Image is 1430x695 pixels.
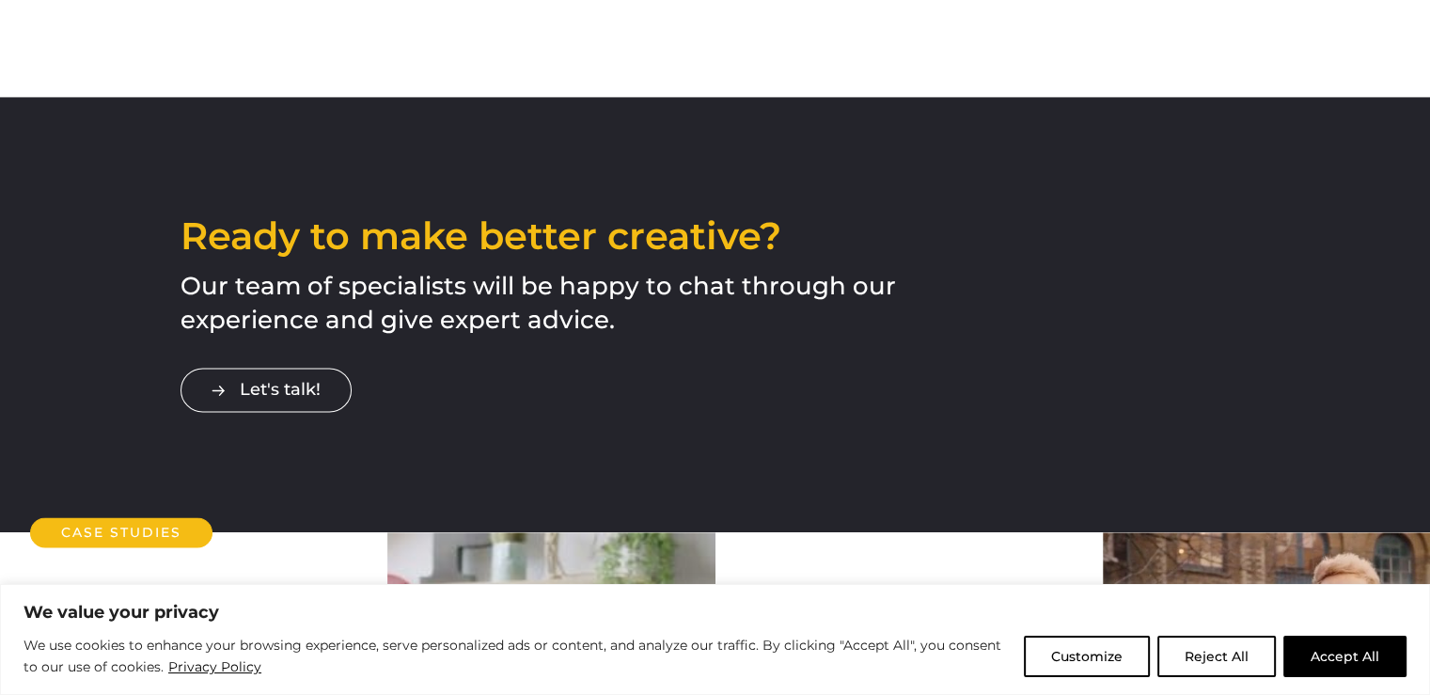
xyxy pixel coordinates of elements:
h2: Case Studies [30,517,212,547]
p: We use cookies to enhance your browsing experience, serve personalized ads or content, and analyz... [24,635,1010,679]
h2: Ready to make better creative? [181,217,920,255]
button: Reject All [1157,636,1276,677]
a: Privacy Policy [167,656,262,678]
button: Customize [1024,636,1150,677]
button: Accept All [1283,636,1406,677]
p: Our team of specialists will be happy to chat through our experience and give expert advice. [181,270,920,338]
p: We value your privacy [24,601,1406,624]
a: Let's talk! [181,368,352,412]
